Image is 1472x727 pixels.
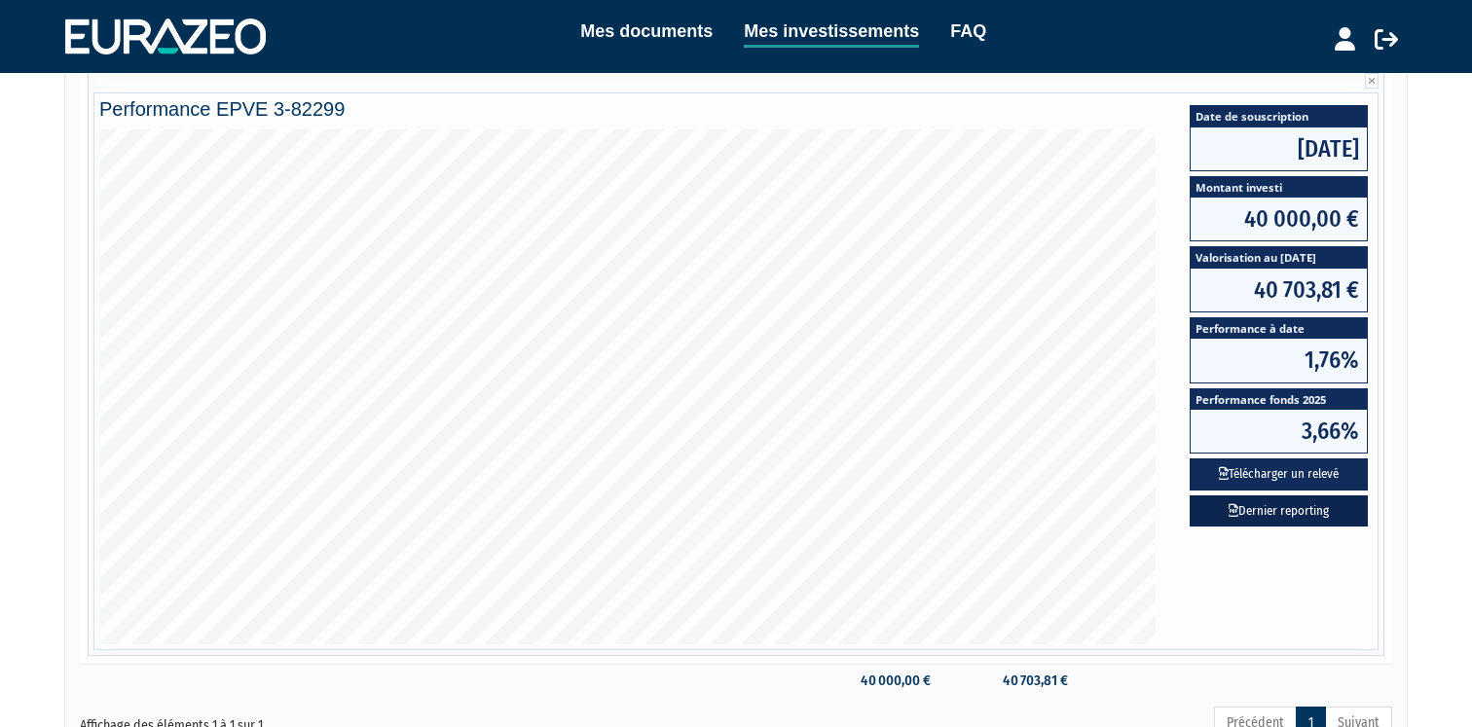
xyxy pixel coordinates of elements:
span: Performance fonds 2025 [1191,389,1367,410]
a: Mes documents [580,18,713,45]
span: Date de souscription [1191,106,1367,127]
span: [DATE] [1191,127,1367,170]
span: Performance à date [1191,318,1367,339]
img: 1732889491-logotype_eurazeo_blanc_rvb.png [65,18,266,54]
a: FAQ [950,18,986,45]
td: 40 000,00 € [795,664,940,698]
h4: Performance EPVE 3-82299 [99,98,1373,120]
span: Montant investi [1191,177,1367,198]
span: 1,76% [1191,339,1367,382]
a: Mes investissements [744,18,919,48]
span: 40 000,00 € [1191,198,1367,240]
span: 3,66% [1191,410,1367,453]
span: Valorisation au [DATE] [1191,247,1367,268]
button: Télécharger un relevé [1190,458,1368,491]
a: Dernier reporting [1190,495,1368,527]
td: 40 703,81 € [940,664,1078,698]
span: 40 703,81 € [1191,269,1367,311]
